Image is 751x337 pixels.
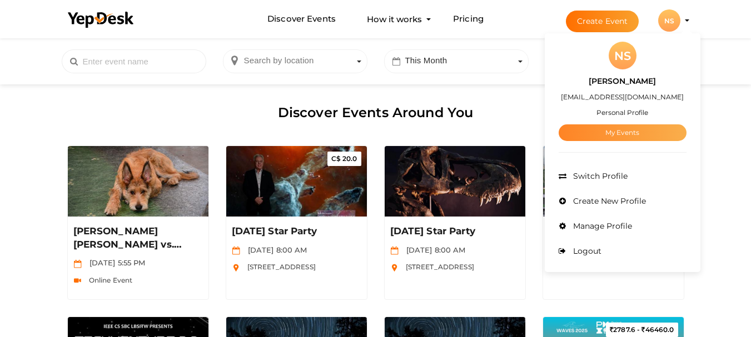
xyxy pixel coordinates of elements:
[390,247,399,255] img: calendar.svg
[267,9,336,29] a: Discover Events
[232,225,361,238] a: [DATE] Star Party
[62,49,206,73] input: Enter event name
[610,325,640,334] span: 2787.6 -
[84,258,146,267] span: [DATE] 5:55 PM
[242,245,307,254] span: [DATE] 8:00 AM
[390,225,520,238] a: [DATE] Star Party
[278,91,474,134] label: Discover Events Around You
[610,325,674,334] span: 46460.0
[400,263,474,271] span: [STREET_ADDRESS]
[543,146,684,217] img: MV5TEZAW_small.jpeg
[658,9,680,32] div: NS
[655,9,684,32] button: NS
[385,146,525,217] img: PEXNWRD4_small.png
[73,260,82,268] img: calendar.svg
[570,196,646,206] span: Create New Profile
[83,276,133,284] span: Online Event
[390,264,399,272] img: location.svg
[68,146,208,217] img: OAUYRJUL_small.jpeg
[226,146,367,217] img: 0YMPSTXR_small.jpeg
[384,49,529,73] span: Select box activate
[401,245,466,254] span: [DATE] 8:00 AM
[405,56,447,65] span: This Month
[364,9,425,29] button: How it works
[559,124,687,141] a: My Events
[596,108,648,117] small: Personal Profile
[244,56,314,65] span: Search by location
[570,171,628,181] span: Switch Profile
[453,9,484,29] a: Pricing
[232,247,240,255] img: calendar.svg
[242,263,316,271] span: [STREET_ADDRESS]
[73,225,203,252] a: [PERSON_NAME] [PERSON_NAME] vs. Other Herding Breeds: What Sets This French Dog Apart
[73,276,82,285] img: video-icon.svg
[232,264,240,272] img: location.svg
[561,90,684,103] label: [EMAIL_ADDRESS][DOMAIN_NAME]
[609,42,636,69] div: NS
[570,246,601,256] span: Logout
[570,221,632,231] span: Manage Profile
[223,49,367,73] span: Select box activate
[658,17,680,25] profile-pic: NS
[589,75,656,88] label: [PERSON_NAME]
[331,154,357,163] span: C$ 20.0
[566,11,639,32] button: Create Event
